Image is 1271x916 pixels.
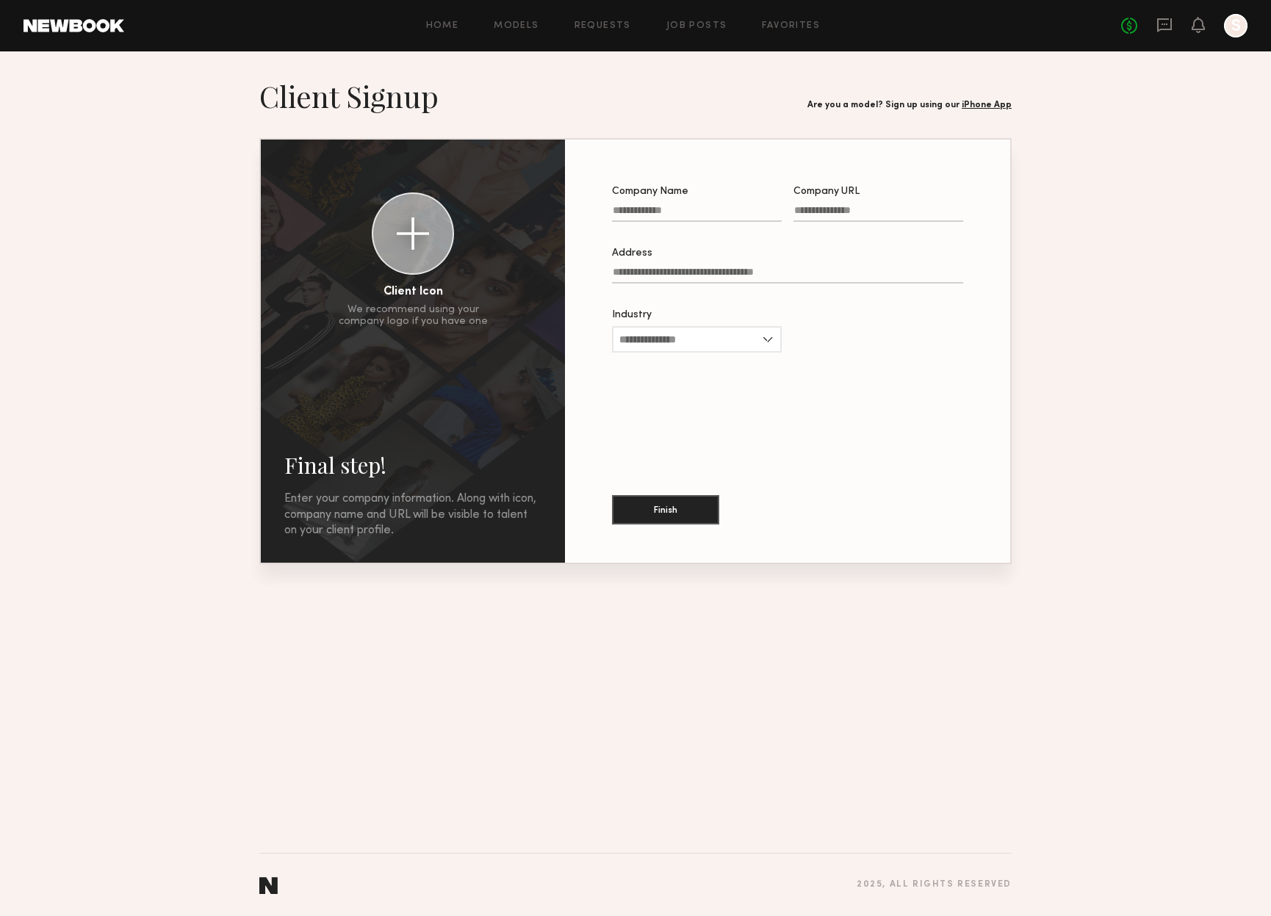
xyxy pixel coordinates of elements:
[612,248,963,259] div: Address
[857,880,1012,890] div: 2025 , all rights reserved
[259,78,439,115] h1: Client Signup
[426,21,459,31] a: Home
[962,101,1012,109] a: iPhone App
[666,21,727,31] a: Job Posts
[612,267,963,284] input: Address
[807,101,1012,110] div: Are you a model? Sign up using our
[793,205,963,222] input: Company URL
[762,21,820,31] a: Favorites
[612,495,719,524] button: Finish
[793,187,963,197] div: Company URL
[284,491,541,539] div: Enter your company information. Along with icon, company name and URL will be visible to talent o...
[612,205,782,222] input: Company Name
[284,450,541,480] h2: Final step!
[612,187,782,197] div: Company Name
[384,286,443,298] div: Client Icon
[494,21,539,31] a: Models
[339,304,488,328] div: We recommend using your company logo if you have one
[612,310,782,320] div: Industry
[1224,14,1247,37] a: S
[575,21,631,31] a: Requests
